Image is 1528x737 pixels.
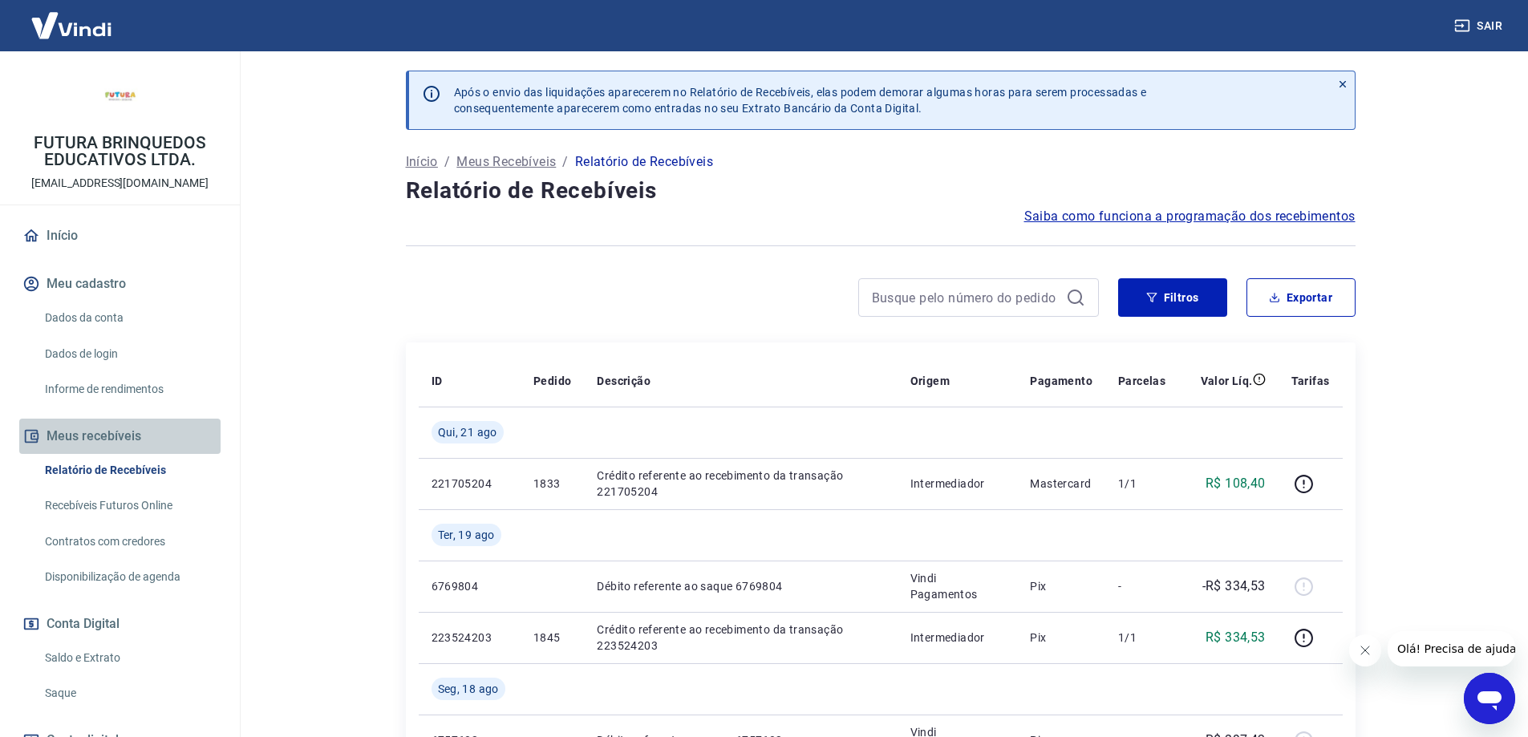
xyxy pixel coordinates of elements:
p: / [444,152,450,172]
span: Ter, 19 ago [438,527,495,543]
a: Contratos com credores [39,525,221,558]
input: Busque pelo número do pedido [872,285,1060,310]
p: FUTURA BRINQUEDOS EDUCATIVOS LTDA. [13,135,227,168]
p: Mastercard [1030,476,1092,492]
p: Pedido [533,373,571,389]
iframe: Botão para abrir a janela de mensagens [1464,673,1515,724]
p: 221705204 [432,476,508,492]
button: Exportar [1246,278,1356,317]
p: 6769804 [432,578,508,594]
img: 68cc03d2-12c3-4060-b794-c279bb971c22.jpeg [88,64,152,128]
p: Crédito referente ao recebimento da transação 223524203 [597,622,884,654]
p: Crédito referente ao recebimento da transação 221705204 [597,468,884,500]
p: Tarifas [1291,373,1330,389]
button: Meu cadastro [19,266,221,302]
p: Após o envio das liquidações aparecerem no Relatório de Recebíveis, elas podem demorar algumas ho... [454,84,1147,116]
p: / [562,152,568,172]
a: Início [19,218,221,253]
p: Vindi Pagamentos [910,570,1005,602]
p: 1833 [533,476,571,492]
a: Saiba como funciona a programação dos recebimentos [1024,207,1356,226]
button: Sair [1451,11,1509,41]
p: -R$ 334,53 [1202,577,1266,596]
iframe: Fechar mensagem [1349,634,1381,666]
h4: Relatório de Recebíveis [406,175,1356,207]
p: Descrição [597,373,651,389]
span: Seg, 18 ago [438,681,499,697]
p: Origem [910,373,950,389]
a: Saque [39,677,221,710]
p: 223524203 [432,630,508,646]
p: Intermediador [910,476,1005,492]
p: R$ 108,40 [1206,474,1266,493]
p: Valor Líq. [1201,373,1253,389]
p: Pagamento [1030,373,1092,389]
iframe: Mensagem da empresa [1388,631,1515,666]
a: Disponibilização de agenda [39,561,221,593]
p: R$ 334,53 [1206,628,1266,647]
p: [EMAIL_ADDRESS][DOMAIN_NAME] [31,175,209,192]
p: ID [432,373,443,389]
p: 1845 [533,630,571,646]
p: Parcelas [1118,373,1165,389]
a: Dados de login [39,338,221,371]
a: Saldo e Extrato [39,642,221,674]
p: 1/1 [1118,630,1165,646]
span: Qui, 21 ago [438,424,497,440]
a: Recebíveis Futuros Online [39,489,221,522]
p: - [1118,578,1165,594]
img: Vindi [19,1,124,50]
p: Intermediador [910,630,1005,646]
button: Meus recebíveis [19,419,221,454]
a: Relatório de Recebíveis [39,454,221,487]
p: Pix [1030,578,1092,594]
a: Início [406,152,438,172]
span: Olá! Precisa de ajuda? [10,11,135,24]
button: Conta Digital [19,606,221,642]
a: Dados da conta [39,302,221,334]
p: 1/1 [1118,476,1165,492]
p: Pix [1030,630,1092,646]
a: Meus Recebíveis [456,152,556,172]
button: Filtros [1118,278,1227,317]
p: Débito referente ao saque 6769804 [597,578,884,594]
p: Relatório de Recebíveis [575,152,713,172]
a: Informe de rendimentos [39,373,221,406]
